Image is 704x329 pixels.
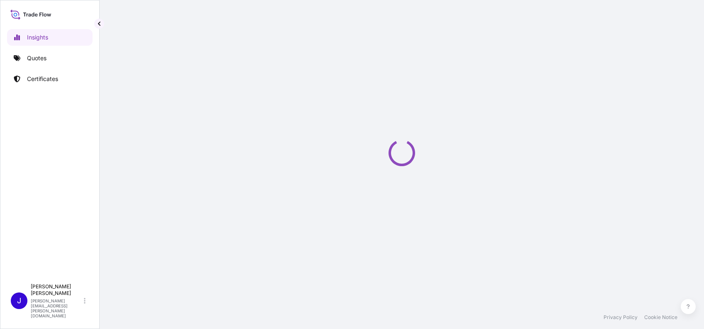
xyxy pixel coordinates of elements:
a: Privacy Policy [604,314,638,321]
p: [PERSON_NAME][EMAIL_ADDRESS][PERSON_NAME][DOMAIN_NAME] [31,298,82,318]
a: Insights [7,29,93,46]
span: J [17,297,21,305]
a: Cookie Notice [644,314,677,321]
p: Insights [27,33,48,42]
a: Quotes [7,50,93,66]
a: Certificates [7,71,93,87]
p: Quotes [27,54,46,62]
p: [PERSON_NAME] [PERSON_NAME] [31,283,82,297]
p: Certificates [27,75,58,83]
